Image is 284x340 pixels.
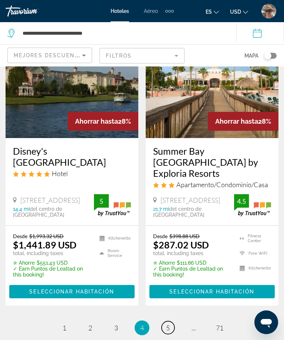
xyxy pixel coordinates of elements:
span: del centro de [GEOGRAPHIC_DATA] [13,206,64,218]
span: Seleccionar habitación [169,289,254,295]
button: Change currency [230,6,248,17]
a: Disney's [GEOGRAPHIC_DATA] [13,145,131,168]
img: Hotel image [146,20,278,138]
span: USD [230,9,241,15]
div: 4.5 [234,197,249,206]
del: $398.88 USD [169,233,200,239]
a: Seleccionar habitación [149,286,275,295]
li: Room Service [96,248,131,259]
span: 2 [88,324,92,332]
span: 71 [216,324,223,332]
del: $1,993.32 USD [29,233,64,239]
span: Ahorrar hasta [215,117,258,125]
button: Extra navigation items [165,5,174,17]
ins: $1,441.89 USD [13,239,77,250]
span: Mapa [244,51,258,61]
span: 3 [114,324,118,332]
button: Seleccionar habitación [9,285,135,298]
iframe: Botón para iniciar la ventana de mensajería [254,310,278,334]
span: 14.4 mi [13,206,30,212]
p: $551.43 USD [13,260,90,266]
nav: Pagination [6,320,278,335]
span: 1 [62,324,66,332]
a: Seleccionar habitación [9,286,135,295]
button: Change language [206,6,219,17]
span: Mejores descuentos [14,52,88,58]
mat-select: Sort by [14,51,86,60]
p: ✓ Earn Puntos de Lealtad on this booking! [153,266,230,278]
span: Ahorrar hasta [75,117,118,125]
p: total, including taxes [13,250,90,256]
span: Desde [153,233,168,239]
div: 5 star Hotel [13,169,131,178]
img: Hotel image [6,20,138,138]
img: trustyou-badge.svg [94,194,131,216]
span: Apartamento/Condominio/Casa [176,181,268,189]
a: Travorium [6,6,61,17]
li: Fitness Center [236,233,271,244]
p: total, including taxes [153,250,230,256]
span: 4 [140,324,144,332]
span: [STREET_ADDRESS] [160,196,220,204]
ins: $287.02 USD [153,239,209,250]
span: Desde [13,233,27,239]
div: 28% [68,112,138,131]
button: Seleccionar habitación [149,285,275,298]
div: 28% [208,112,278,131]
button: User Menu [259,3,278,19]
li: Kitchenette [96,233,131,244]
span: Hotel [52,169,68,178]
button: Toggle map [258,52,277,59]
div: 5 [94,197,109,206]
p: $111.86 USD [153,260,230,266]
span: [STREET_ADDRESS] [20,196,80,204]
a: Aéreo [144,8,158,14]
span: Seleccionar habitación [29,289,114,295]
span: ✮ Ahorre [153,260,175,266]
button: Check-in date: Feb 23, 2026 Check-out date: Feb 26, 2026 [236,22,284,44]
div: 3 star Apartment [153,181,271,189]
a: Summer Bay [GEOGRAPHIC_DATA] by Exploria Resorts [153,145,271,179]
button: Filter [99,48,184,64]
li: Kitchenette [236,262,271,274]
p: ✓ Earn Puntos de Lealtad on this booking! [13,266,90,278]
span: del centro de [GEOGRAPHIC_DATA] [153,206,204,218]
span: es [206,9,212,15]
span: 5 [166,324,170,332]
span: 21.7 mi [153,206,169,212]
img: trustyou-badge.svg [234,194,271,216]
span: ... [192,324,196,332]
span: ✮ Ahorre [13,260,35,266]
li: Free WiFi [236,248,271,259]
a: Hoteles [111,8,129,14]
img: Z [261,4,276,18]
